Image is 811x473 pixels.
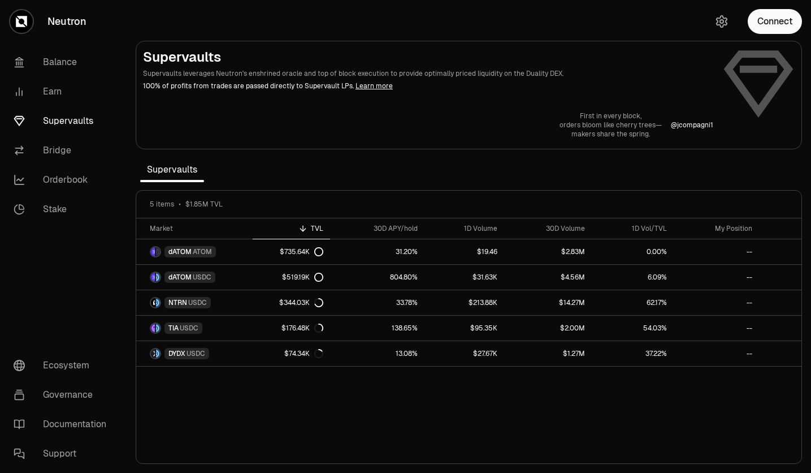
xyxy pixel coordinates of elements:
a: Supervaults [5,106,122,136]
a: $95.35K [424,316,504,341]
p: Supervaults leverages Neutron's enshrined oracle and top of block execution to provide optimally ... [143,68,713,79]
span: $1.85M TVL [185,200,223,209]
p: 100% of profits from trades are passed directly to Supervault LPs. [143,81,713,91]
a: $1.27M [504,341,592,366]
span: 5 items [150,200,174,209]
a: $27.67K [424,341,504,366]
a: $19.46 [424,239,504,264]
a: Learn more [355,81,393,91]
h2: Supervaults [143,48,713,66]
a: TIA LogoUSDC LogoTIAUSDC [136,316,253,341]
a: Earn [5,77,122,106]
div: $176.48K [281,324,323,333]
a: dATOM LogoUSDC LogodATOMUSDC [136,265,253,290]
a: $735.64K [253,239,330,264]
a: 33.78% [330,290,424,315]
div: 30D Volume [511,224,585,233]
a: Documentation [5,410,122,439]
a: -- [674,239,759,264]
a: Support [5,439,122,468]
span: dATOM [168,247,192,256]
div: 30D APY/hold [337,224,418,233]
a: $213.88K [424,290,504,315]
a: $31.63K [424,265,504,290]
div: $344.03K [279,298,323,307]
a: Ecosystem [5,351,122,380]
a: 62.17% [592,290,674,315]
a: $74.34K [253,341,330,366]
a: dATOM LogoATOM LogodATOMATOM [136,239,253,264]
span: Supervaults [140,158,204,181]
a: @jcompagni1 [671,121,713,130]
a: 138.65% [330,316,424,341]
a: First in every block,orders bloom like cherry trees—makers share the spring. [560,111,662,139]
a: $14.27M [504,290,592,315]
a: Stake [5,195,122,224]
img: dATOM Logo [151,247,155,256]
span: TIA [168,324,179,333]
p: First in every block, [560,111,662,121]
img: USDC Logo [156,273,160,282]
a: $2.00M [504,316,592,341]
a: DYDX LogoUSDC LogoDYDXUSDC [136,341,253,366]
div: $74.34K [284,349,323,358]
img: USDC Logo [156,298,160,307]
a: $4.56M [504,265,592,290]
span: ATOM [193,247,212,256]
div: Market [150,224,246,233]
div: TVL [259,224,323,233]
div: $519.19K [282,273,323,282]
img: NTRN Logo [151,298,155,307]
a: Orderbook [5,165,122,195]
span: USDC [188,298,207,307]
a: NTRN LogoUSDC LogoNTRNUSDC [136,290,253,315]
span: dATOM [168,273,192,282]
a: $2.83M [504,239,592,264]
img: USDC Logo [156,324,160,333]
a: -- [674,290,759,315]
a: 37.22% [592,341,674,366]
a: 0.00% [592,239,674,264]
a: $519.19K [253,265,330,290]
img: DYDX Logo [151,349,155,358]
a: Governance [5,380,122,410]
p: makers share the spring. [560,130,662,139]
a: 6.09% [592,265,674,290]
span: DYDX [168,349,185,358]
div: My Position [680,224,752,233]
button: Connect [748,9,802,34]
span: USDC [187,349,205,358]
a: -- [674,265,759,290]
div: 1D Vol/TVL [599,224,667,233]
span: NTRN [168,298,187,307]
img: ATOM Logo [156,247,160,256]
a: -- [674,341,759,366]
p: orders bloom like cherry trees— [560,121,662,130]
a: 31.20% [330,239,424,264]
a: Bridge [5,136,122,165]
img: USDC Logo [156,349,160,358]
a: Balance [5,48,122,77]
div: $735.64K [280,247,323,256]
span: USDC [193,273,211,282]
a: $344.03K [253,290,330,315]
a: 804.80% [330,265,424,290]
div: 1D Volume [431,224,497,233]
p: @ jcompagni1 [671,121,713,130]
img: TIA Logo [151,324,155,333]
a: 54.03% [592,316,674,341]
span: USDC [180,324,198,333]
img: dATOM Logo [151,273,155,282]
a: $176.48K [253,316,330,341]
a: 13.08% [330,341,424,366]
a: -- [674,316,759,341]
